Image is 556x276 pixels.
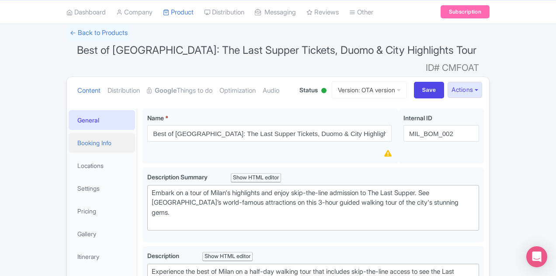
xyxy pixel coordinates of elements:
a: Gallery [69,224,135,244]
span: Best of [GEOGRAPHIC_DATA]: The Last Supper Tickets, Duomo & City Highlights Tour [77,44,476,56]
span: Description [147,252,181,259]
a: Locations [69,156,135,175]
a: Subscription [441,5,490,18]
a: Booking Info [69,133,135,153]
div: Embark on a tour of Milan's highlights and enjoy skip-the-line admission to The Last Supper. See ... [152,188,475,227]
div: Active [320,84,328,98]
a: Content [77,77,101,105]
span: Status [299,85,318,94]
a: Version: OTA version [332,81,407,98]
div: Show HTML editor [231,173,281,182]
a: Settings [69,178,135,198]
div: Show HTML editor [202,252,253,261]
span: Description Summary [147,173,209,181]
a: Pricing [69,201,135,221]
button: Actions [448,82,482,98]
a: Distribution [108,77,140,105]
a: General [69,110,135,130]
a: Optimization [219,77,256,105]
strong: Google [155,86,177,96]
input: Save [414,82,445,98]
span: Internal ID [403,114,432,122]
a: Audio [263,77,279,105]
a: ← Back to Products [66,24,131,42]
span: Name [147,114,164,122]
span: ID# CMFOAT [426,59,479,77]
a: Itinerary [69,247,135,266]
a: GoogleThings to do [147,77,212,105]
div: Open Intercom Messenger [526,246,547,267]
